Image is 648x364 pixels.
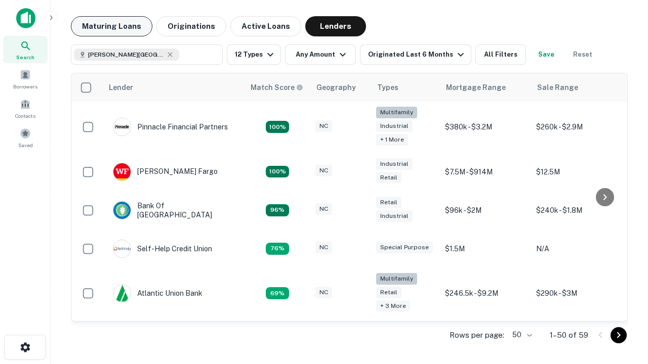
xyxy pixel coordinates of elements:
span: Borrowers [13,82,37,90]
div: [PERSON_NAME] Fargo [113,163,218,181]
p: 1–50 of 59 [550,329,588,341]
div: Lender [109,81,133,94]
button: Maturing Loans [71,16,152,36]
div: Retail [376,287,401,298]
div: Matching Properties: 15, hasApolloMatch: undefined [266,166,289,178]
div: Industrial [376,158,413,170]
div: Pinnacle Financial Partners [113,118,228,136]
div: Types [377,81,398,94]
a: Borrowers [3,65,48,93]
td: $96k - $2M [440,191,531,230]
span: Contacts [15,112,35,120]
div: NC [315,242,332,253]
button: Originations [156,16,226,36]
div: + 1 more [376,134,408,146]
h6: Match Score [251,82,301,93]
div: NC [315,165,332,176]
div: Matching Properties: 10, hasApolloMatch: undefined [266,287,289,299]
img: picture [113,240,131,257]
div: Retail [376,172,401,184]
div: NC [315,120,332,132]
td: $246.5k - $9.2M [440,268,531,319]
img: picture [113,285,131,302]
div: NC [315,287,332,298]
td: $380k - $3.2M [440,102,531,153]
div: Matching Properties: 11, hasApolloMatch: undefined [266,243,289,255]
button: 12 Types [227,44,281,65]
td: $260k - $2.9M [531,102,622,153]
span: Search [16,53,34,61]
div: + 3 more [376,300,410,312]
div: Retail [376,197,401,208]
button: Go to next page [611,327,627,343]
div: Multifamily [376,273,417,285]
td: $7.5M - $914M [440,153,531,191]
div: 50 [508,328,534,342]
th: Types [371,73,440,102]
div: Atlantic Union Bank [113,284,202,302]
button: Lenders [305,16,366,36]
td: $1.5M [440,230,531,268]
p: Rows per page: [450,329,504,341]
div: Matching Properties: 26, hasApolloMatch: undefined [266,121,289,133]
button: Any Amount [285,44,356,65]
button: All Filters [475,44,526,65]
a: Contacts [3,95,48,122]
th: Mortgage Range [440,73,531,102]
div: Geography [316,81,356,94]
div: Matching Properties: 14, hasApolloMatch: undefined [266,204,289,216]
img: picture [113,163,131,180]
div: Industrial [376,210,413,222]
td: $12.5M [531,153,622,191]
th: Sale Range [531,73,622,102]
button: Originated Last 6 Months [360,44,471,65]
th: Geography [310,73,371,102]
td: N/A [531,230,622,268]
iframe: Chat Widget [597,283,648,332]
a: Search [3,36,48,63]
div: Sale Range [537,81,578,94]
img: capitalize-icon.png [16,8,35,28]
img: picture [113,202,131,219]
div: Multifamily [376,107,417,118]
td: $290k - $3M [531,268,622,319]
th: Lender [103,73,245,102]
span: [PERSON_NAME][GEOGRAPHIC_DATA], [GEOGRAPHIC_DATA] [88,50,164,59]
div: Self-help Credit Union [113,240,212,258]
td: $240k - $1.8M [531,191,622,230]
div: Mortgage Range [446,81,506,94]
div: Special Purpose [376,242,433,253]
button: Save your search to get updates of matches that match your search criteria. [530,44,562,65]
a: Saved [3,124,48,151]
div: Capitalize uses an advanced AI algorithm to match your search with the best lender. The match sco... [251,82,303,93]
button: Active Loans [230,16,301,36]
button: Reset [566,44,599,65]
th: Capitalize uses an advanced AI algorithm to match your search with the best lender. The match sco... [245,73,310,102]
div: Originated Last 6 Months [368,49,467,61]
div: Bank Of [GEOGRAPHIC_DATA] [113,201,234,219]
div: Industrial [376,120,413,132]
span: Saved [18,141,33,149]
img: picture [113,118,131,135]
div: NC [315,203,332,215]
